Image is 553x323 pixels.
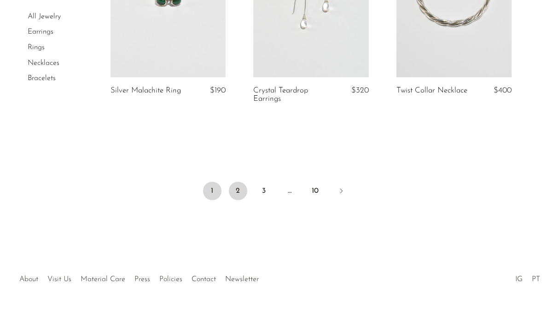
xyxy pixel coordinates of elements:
span: $400 [494,87,512,94]
a: PT [532,276,540,283]
a: IG [515,276,523,283]
ul: Quick links [15,268,263,286]
a: Policies [159,276,182,283]
a: 2 [229,182,247,200]
a: Next [332,182,350,202]
a: Bracelets [28,75,56,82]
ul: Social Medias [511,268,545,286]
a: Contact [192,276,216,283]
span: 1 [203,182,221,200]
a: Earrings [28,29,53,36]
a: Silver Malachite Ring [111,87,181,95]
span: … [280,182,299,200]
a: Rings [28,44,45,51]
a: Material Care [81,276,125,283]
a: Crystal Teardrop Earrings [253,87,328,104]
a: Visit Us [47,276,71,283]
span: $320 [351,87,369,94]
a: All Jewelry [28,13,61,20]
a: Press [134,276,150,283]
a: About [19,276,38,283]
a: Twist Collar Necklace [396,87,467,95]
span: $190 [210,87,226,94]
a: 10 [306,182,325,200]
a: 3 [255,182,273,200]
a: Necklaces [28,59,59,67]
